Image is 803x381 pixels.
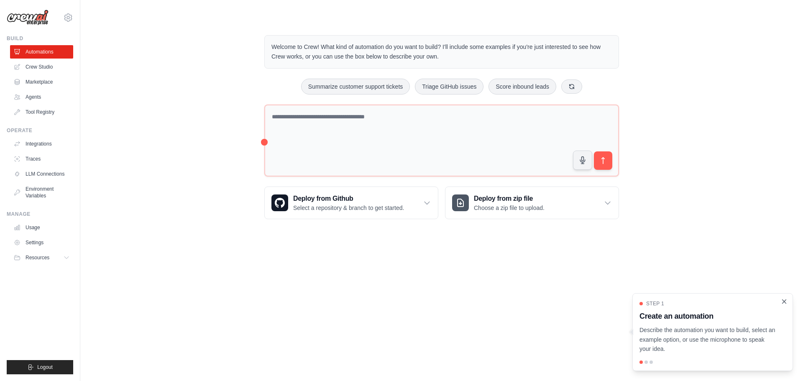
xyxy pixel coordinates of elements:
[293,194,404,204] h3: Deploy from Github
[761,341,803,381] iframe: Chat Widget
[646,300,664,307] span: Step 1
[7,35,73,42] div: Build
[293,204,404,212] p: Select a repository & branch to get started.
[639,310,776,322] h3: Create an automation
[10,152,73,166] a: Traces
[10,105,73,119] a: Tool Registry
[7,10,49,26] img: Logo
[7,127,73,134] div: Operate
[10,90,73,104] a: Agents
[488,79,556,95] button: Score inbound leads
[781,298,788,305] button: Close walkthrough
[10,137,73,151] a: Integrations
[10,75,73,89] a: Marketplace
[10,221,73,234] a: Usage
[10,45,73,59] a: Automations
[10,60,73,74] a: Crew Studio
[26,254,49,261] span: Resources
[415,79,483,95] button: Triage GitHub issues
[10,251,73,264] button: Resources
[301,79,410,95] button: Summarize customer support tickets
[10,167,73,181] a: LLM Connections
[474,204,545,212] p: Choose a zip file to upload.
[37,364,53,371] span: Logout
[10,236,73,249] a: Settings
[7,360,73,374] button: Logout
[639,325,776,354] p: Describe the automation you want to build, select an example option, or use the microphone to spe...
[271,42,612,61] p: Welcome to Crew! What kind of automation do you want to build? I'll include some examples if you'...
[7,211,73,217] div: Manage
[474,194,545,204] h3: Deploy from zip file
[10,182,73,202] a: Environment Variables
